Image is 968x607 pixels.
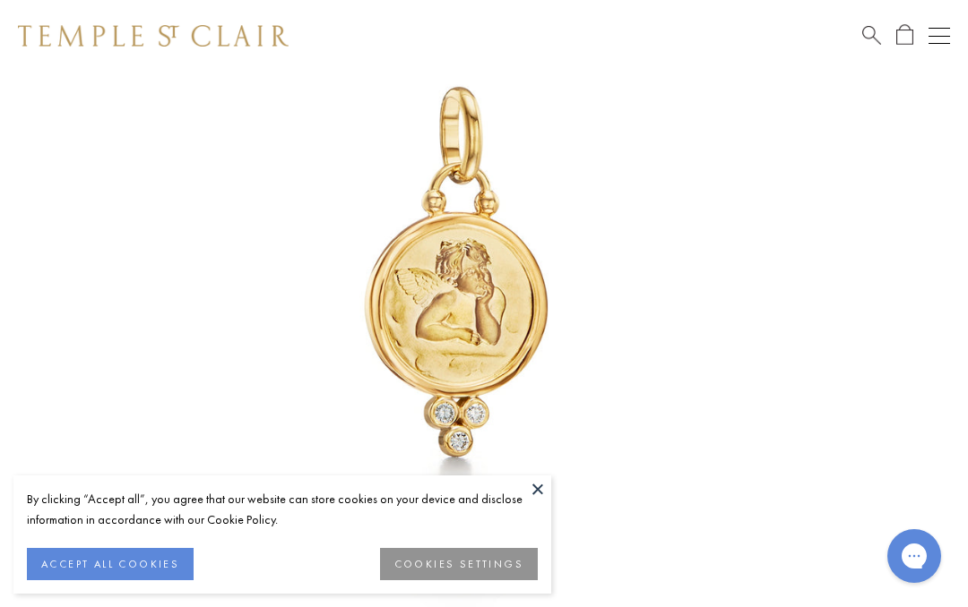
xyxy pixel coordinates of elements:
[862,24,881,47] a: Search
[27,548,194,580] button: ACCEPT ALL COOKIES
[27,489,538,530] div: By clicking “Accept all”, you agree that our website can store cookies on your device and disclos...
[929,25,950,47] button: Open navigation
[896,24,913,47] a: Open Shopping Bag
[380,548,538,580] button: COOKIES SETTINGS
[18,25,289,47] img: Temple St. Clair
[878,523,950,589] iframe: Gorgias live chat messenger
